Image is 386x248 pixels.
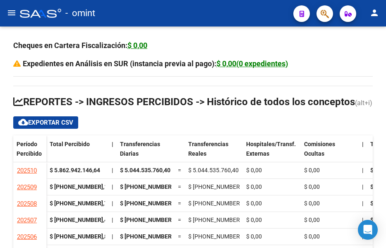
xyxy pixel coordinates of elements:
[120,141,160,157] span: Transferencias Diarias
[370,167,386,173] span: $ 0,00
[17,233,37,241] span: 202506
[178,233,181,240] span: =
[304,167,320,173] span: $ 0,00
[17,183,37,191] span: 202509
[246,200,262,207] span: $ 0,00
[362,183,363,190] span: |
[362,167,363,173] span: |
[304,141,335,157] span: Comisiones Ocultas
[50,141,90,147] span: Total Percibido
[127,40,147,51] div: $ 0,00
[112,141,113,147] span: |
[112,233,113,240] span: |
[369,8,379,18] mat-icon: person
[50,233,111,240] strong: $ [PHONE_NUMBER],89
[112,200,113,207] span: |
[120,167,170,173] span: $ 5.044.535.760,40
[112,183,113,190] span: |
[50,167,100,173] strong: $ 5.862.942.146,64
[246,167,262,173] span: $ 0,00
[112,167,113,173] span: |
[17,200,37,207] span: 202508
[178,183,181,190] span: =
[246,141,296,157] span: Hospitales/Transf. Externas
[17,217,37,224] span: 202507
[112,217,113,223] span: |
[304,200,320,207] span: $ 0,00
[355,99,372,107] span: (alt+i)
[178,167,181,173] span: =
[13,96,355,108] span: REPORTES -> INGRESOS PERCIBIDOS -> Histórico de todos los conceptos
[13,116,78,129] button: Exportar CSV
[50,200,111,207] strong: $ [PHONE_NUMBER],77
[120,217,181,223] span: $ [PHONE_NUMBER],22
[358,220,378,240] div: Open Intercom Messenger
[304,217,320,223] span: $ 0,00
[46,135,108,170] datatable-header-cell: Total Percibido
[188,167,239,173] span: $ 5.044.535.760,40
[362,141,364,147] span: |
[362,217,363,223] span: |
[301,135,359,170] datatable-header-cell: Comisiones Ocultas
[243,135,301,170] datatable-header-cell: Hospitales/Transf. Externas
[120,183,181,190] span: $ [PHONE_NUMBER],24
[178,217,181,223] span: =
[188,141,228,157] span: Transferencias Reales
[246,233,262,240] span: $ 0,00
[17,167,37,174] span: 202510
[18,117,28,127] mat-icon: cloud_download
[23,59,288,68] strong: Expedientes en Análisis en SUR (instancia previa al pago):
[188,233,249,240] span: $ [PHONE_NUMBER],80
[65,4,95,22] span: - omint
[178,200,181,207] span: =
[120,200,181,207] span: $ [PHONE_NUMBER],68
[108,135,117,170] datatable-header-cell: |
[246,217,262,223] span: $ 0,00
[13,135,46,170] datatable-header-cell: Período Percibido
[120,233,181,240] span: $ [PHONE_NUMBER],80
[304,183,320,190] span: $ 0,00
[216,58,288,70] div: $ 0,00(0 expedientes)
[17,141,42,157] span: Período Percibido
[304,233,320,240] span: $ 0,00
[18,119,73,126] span: Exportar CSV
[188,183,249,190] span: $ [PHONE_NUMBER],24
[188,217,249,223] span: $ [PHONE_NUMBER],22
[362,200,363,207] span: |
[246,183,262,190] span: $ 0,00
[188,200,249,207] span: $ [PHONE_NUMBER],68
[117,135,175,170] datatable-header-cell: Transferencias Diarias
[50,217,111,223] strong: $ [PHONE_NUMBER],46
[7,8,17,18] mat-icon: menu
[185,135,243,170] datatable-header-cell: Transferencias Reales
[13,41,147,50] strong: Cheques en Cartera Fiscalización:
[359,135,367,170] datatable-header-cell: |
[50,183,111,190] strong: $ [PHONE_NUMBER],19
